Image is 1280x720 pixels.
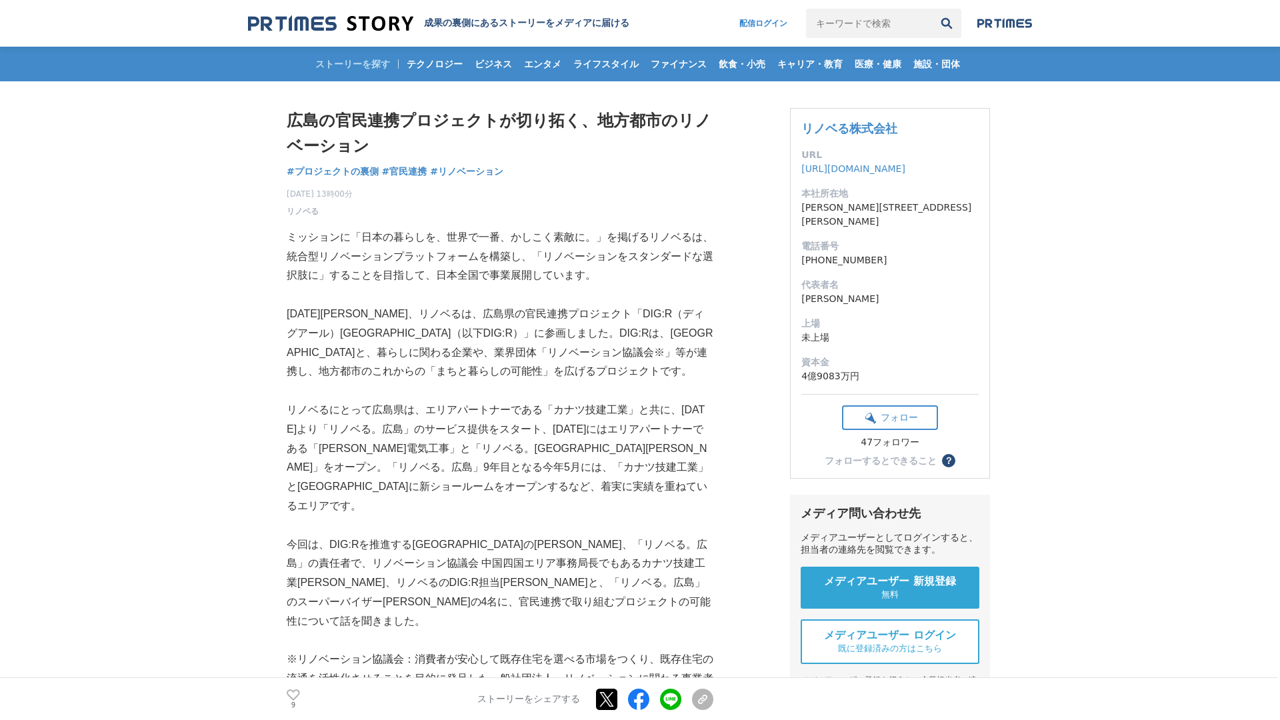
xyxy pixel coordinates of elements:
span: ファイナンス [645,58,712,70]
span: 飲食・小売 [713,58,771,70]
a: 成果の裏側にあるストーリーをメディアに届ける 成果の裏側にあるストーリーをメディアに届ける [248,15,629,33]
dt: URL [801,148,979,162]
dt: 本社所在地 [801,187,979,201]
span: メディアユーザー 新規登録 [824,575,956,589]
span: 既に登録済みの方はこちら [838,643,942,655]
span: テクノロジー [401,58,468,70]
span: ビジネス [469,58,517,70]
a: 配信ログイン [726,9,801,38]
span: #プロジェクトの裏側 [287,165,379,177]
div: メディア問い合わせ先 [801,505,979,521]
dd: 4億9083万円 [801,369,979,383]
a: メディアユーザー 新規登録 無料 [801,567,979,609]
a: 飲食・小売 [713,47,771,81]
a: ビジネス [469,47,517,81]
dt: 上場 [801,317,979,331]
a: エンタメ [519,47,567,81]
img: prtimes [977,18,1032,29]
button: 検索 [932,9,961,38]
a: #リノベーション [430,165,503,179]
div: フォローするとできること [825,456,937,465]
a: 施設・団体 [908,47,965,81]
span: キャリア・教育 [772,58,848,70]
span: [DATE] 13時00分 [287,188,353,200]
a: キャリア・教育 [772,47,848,81]
a: メディアユーザー ログイン 既に登録済みの方はこちら [801,619,979,664]
a: 医療・健康 [849,47,907,81]
div: メディアユーザーとしてログインすると、担当者の連絡先を閲覧できます。 [801,532,979,556]
a: #官民連携 [382,165,427,179]
p: ストーリーをシェアする [477,693,580,705]
dt: 代表者名 [801,278,979,292]
dd: [PERSON_NAME] [801,292,979,306]
a: #プロジェクトの裏側 [287,165,379,179]
p: ※リノベーション協議会：消費者が安心して既存住宅を選べる市場をつくり、既存住宅の流通を活性化させることを目的に発足した一般社団法人。リノベーションに関わる事業者737社（カナツ技建工業とリノベる... [287,650,713,707]
span: ライフスタイル [568,58,644,70]
dd: 未上場 [801,331,979,345]
a: ライフスタイル [568,47,644,81]
a: [URL][DOMAIN_NAME] [801,163,905,174]
div: 47フォロワー [842,437,938,449]
a: テクノロジー [401,47,468,81]
img: 成果の裏側にあるストーリーをメディアに届ける [248,15,413,33]
input: キーワードで検索 [806,9,932,38]
p: リノベるにとって広島県は、エリアパートナーである「カナツ技建工業」と共に、[DATE]より「リノベる。広島」のサービス提供をスタート、[DATE]にはエリアパートナーである「[PERSON_NA... [287,401,713,516]
p: 9 [287,702,300,709]
span: 医療・健康 [849,58,907,70]
p: 今回は、DIG:Rを推進する[GEOGRAPHIC_DATA]の[PERSON_NAME]、「リノベる。広島」の責任者で、リノベーション協議会 中国四国エリア事務局長でもあるカナツ技建工業[PE... [287,535,713,631]
a: リノベる [287,205,319,217]
p: [DATE][PERSON_NAME]、リノベるは、広島県の官民連携プロジェクト「DIG:R（ディグアール）[GEOGRAPHIC_DATA]（以下DIG:R）」に参画しました。DIG:Rは、[... [287,305,713,381]
button: フォロー [842,405,938,430]
dd: [PHONE_NUMBER] [801,253,979,267]
span: エンタメ [519,58,567,70]
span: メディアユーザー ログイン [824,629,956,643]
dt: 電話番号 [801,239,979,253]
p: ミッションに「日本の暮らしを、世界で一番、かしこく素敵に。」を掲げるリノベるは、統合型リノベーションプラットフォームを構築し、「リノベーションをスタンダードな選択肢に」することを目指して、日本全... [287,228,713,285]
h2: 成果の裏側にあるストーリーをメディアに届ける [424,17,629,29]
span: #官民連携 [382,165,427,177]
span: ？ [944,456,953,465]
span: #リノベーション [430,165,503,177]
h1: 広島の官民連携プロジェクトが切り拓く、地方都市のリノベーション [287,108,713,159]
span: 施設・団体 [908,58,965,70]
span: 無料 [881,589,899,601]
a: ファイナンス [645,47,712,81]
button: ？ [942,454,955,467]
dd: [PERSON_NAME][STREET_ADDRESS][PERSON_NAME] [801,201,979,229]
dt: 資本金 [801,355,979,369]
a: リノベる株式会社 [801,121,897,135]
